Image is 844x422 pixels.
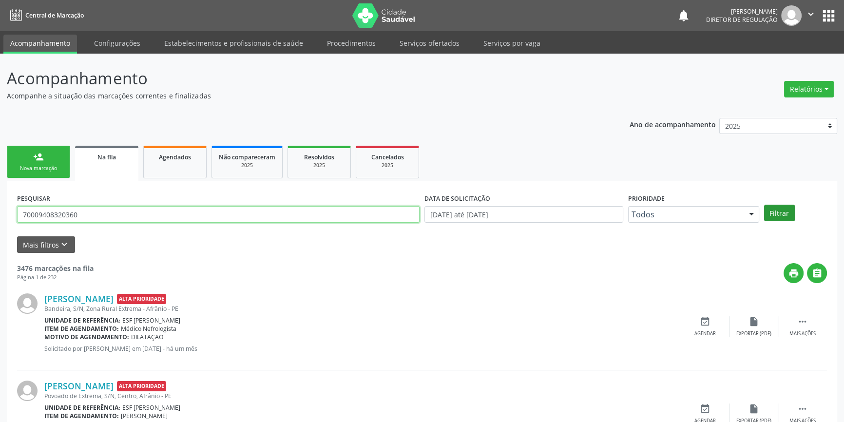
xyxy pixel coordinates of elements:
a: Acompanhamento [3,35,77,54]
b: Motivo de agendamento: [44,333,129,341]
b: Unidade de referência: [44,403,120,412]
span: Alta Prioridade [117,381,166,391]
span: Agendados [159,153,191,161]
button: Filtrar [764,205,795,221]
i: print [788,268,799,279]
b: Item de agendamento: [44,325,119,333]
input: Nome, CNS [17,206,420,223]
div: Bandeira, S/N, Zona Rural Extrema - Afrânio - PE [44,305,681,313]
strong: 3476 marcações na fila [17,264,94,273]
i: event_available [700,403,710,414]
i:  [806,9,816,19]
div: Nova marcação [14,165,63,172]
span: Central de Marcação [25,11,84,19]
button: apps [820,7,837,24]
i: insert_drive_file [748,403,759,414]
button:  [807,263,827,283]
i:  [812,268,823,279]
div: 2025 [219,162,275,169]
div: Povoado de Extrema, S/N, Centro, Afrânio - PE [44,392,681,400]
span: Resolvidos [304,153,334,161]
input: Selecione um intervalo [424,206,623,223]
i: event_available [700,316,710,327]
span: Alta Prioridade [117,294,166,304]
i: insert_drive_file [748,316,759,327]
span: [PERSON_NAME] [121,412,168,420]
div: Exportar (PDF) [736,330,771,337]
a: [PERSON_NAME] [44,381,114,391]
i:  [797,403,808,414]
i: keyboard_arrow_down [59,239,70,250]
span: ESF [PERSON_NAME] [122,316,180,325]
img: img [17,293,38,314]
a: Estabelecimentos e profissionais de saúde [157,35,310,52]
button:  [802,5,820,26]
a: Procedimentos [320,35,383,52]
div: person_add [33,152,44,162]
div: Mais ações [789,330,816,337]
label: Prioridade [628,191,665,206]
a: Serviços por vaga [477,35,547,52]
label: DATA DE SOLICITAÇÃO [424,191,490,206]
p: Ano de acompanhamento [630,118,716,130]
div: 2025 [363,162,412,169]
p: Solicitado por [PERSON_NAME] em [DATE] - há um mês [44,345,681,353]
span: Todos [632,210,739,219]
span: ESF [PERSON_NAME] [122,403,180,412]
button: notifications [677,9,691,22]
span: DILATAÇAO [131,333,164,341]
a: Configurações [87,35,147,52]
button: print [784,263,804,283]
label: PESQUISAR [17,191,50,206]
button: Relatórios [784,81,834,97]
a: [PERSON_NAME] [44,293,114,304]
span: Na fila [97,153,116,161]
p: Acompanhe a situação das marcações correntes e finalizadas [7,91,588,101]
p: Acompanhamento [7,66,588,91]
span: Não compareceram [219,153,275,161]
button: Mais filtroskeyboard_arrow_down [17,236,75,253]
b: Item de agendamento: [44,412,119,420]
div: Agendar [694,330,716,337]
span: Diretor de regulação [706,16,778,24]
div: 2025 [295,162,344,169]
img: img [781,5,802,26]
b: Unidade de referência: [44,316,120,325]
a: Serviços ofertados [393,35,466,52]
div: Página 1 de 232 [17,273,94,282]
span: Cancelados [371,153,404,161]
span: Médico Nefrologista [121,325,176,333]
i:  [797,316,808,327]
a: Central de Marcação [7,7,84,23]
div: [PERSON_NAME] [706,7,778,16]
